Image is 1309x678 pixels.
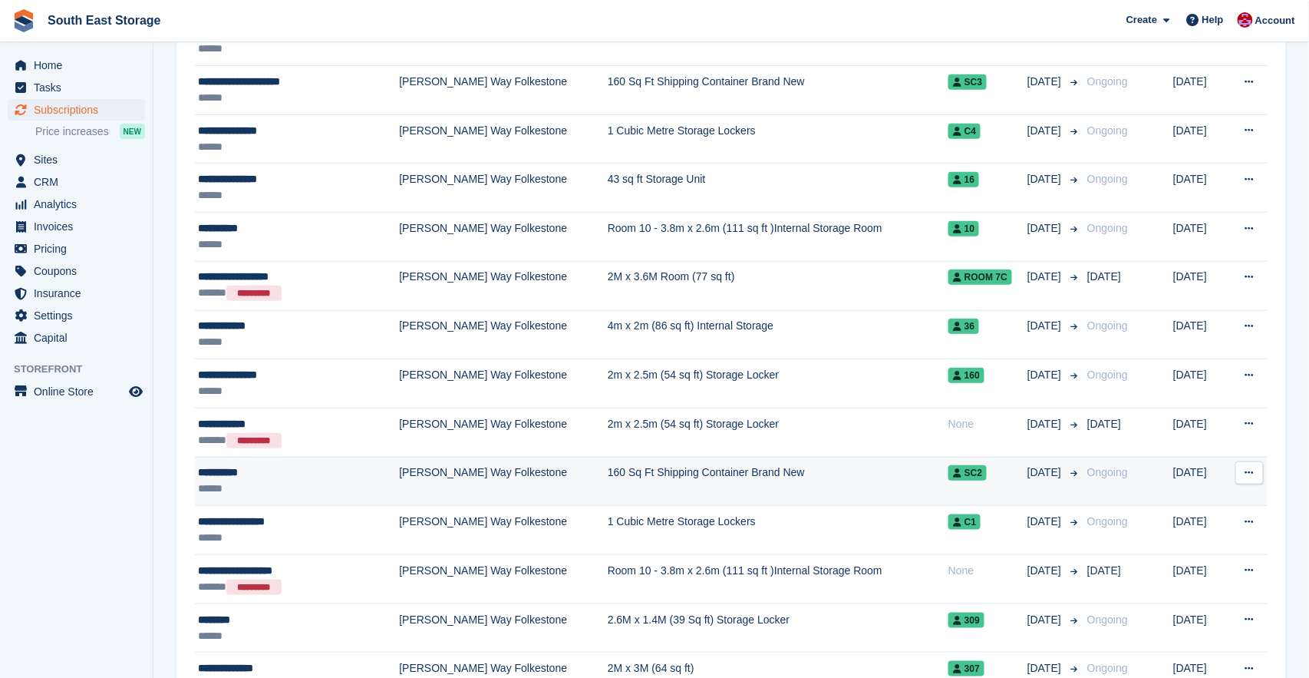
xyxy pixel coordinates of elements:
[608,213,948,262] td: Room 10 - 3.8m x 2.6m (111 sq ft )Internal Storage Room
[399,359,608,408] td: [PERSON_NAME] Way Folkestone
[1087,270,1121,283] span: [DATE]
[948,465,987,481] span: SC2
[1087,222,1128,234] span: Ongoing
[34,238,126,260] span: Pricing
[127,382,145,401] a: Preview store
[608,310,948,359] td: 4m x 2m (86 sq ft) Internal Storage
[35,124,109,139] span: Price increases
[8,171,145,193] a: menu
[8,55,145,76] a: menu
[608,66,948,115] td: 160 Sq Ft Shipping Container Brand New
[948,661,984,676] span: 307
[608,604,948,653] td: 2.6M x 1.4M (39 Sq ft) Storage Locker
[1027,514,1064,530] span: [DATE]
[948,368,984,383] span: 160
[608,164,948,213] td: 43 sq ft Storage Unit
[1087,319,1128,332] span: Ongoing
[1087,564,1121,577] span: [DATE]
[399,506,608,555] td: [PERSON_NAME] Way Folkestone
[34,216,126,237] span: Invoices
[948,74,987,90] span: SC3
[399,66,608,115] td: [PERSON_NAME] Way Folkestone
[8,77,145,98] a: menu
[34,260,126,282] span: Coupons
[41,8,167,33] a: South East Storage
[608,359,948,408] td: 2m x 2.5m (54 sq ft) Storage Locker
[608,457,948,506] td: 160 Sq Ft Shipping Container Brand New
[1027,123,1064,139] span: [DATE]
[399,261,608,310] td: [PERSON_NAME] Way Folkestone
[608,408,948,457] td: 2m x 2.5m (54 sq ft) Storage Locker
[34,283,126,304] span: Insurance
[1087,466,1128,478] span: Ongoing
[1173,114,1228,164] td: [DATE]
[1173,213,1228,262] td: [DATE]
[1027,318,1064,334] span: [DATE]
[8,238,145,260] a: menu
[1027,563,1064,579] span: [DATE]
[1087,173,1128,185] span: Ongoing
[948,563,1027,579] div: None
[1087,75,1128,88] span: Ongoing
[1027,171,1064,187] span: [DATE]
[1027,220,1064,236] span: [DATE]
[34,381,126,402] span: Online Store
[34,77,126,98] span: Tasks
[948,221,979,236] span: 10
[1087,418,1121,430] span: [DATE]
[8,381,145,402] a: menu
[1173,359,1228,408] td: [DATE]
[8,99,145,121] a: menu
[1027,269,1064,285] span: [DATE]
[34,55,126,76] span: Home
[948,124,981,139] span: C4
[1173,457,1228,506] td: [DATE]
[948,514,981,530] span: C1
[34,99,126,121] span: Subscriptions
[34,171,126,193] span: CRM
[399,213,608,262] td: [PERSON_NAME] Way Folkestone
[399,604,608,653] td: [PERSON_NAME] Way Folkestone
[1173,604,1228,653] td: [DATE]
[399,114,608,164] td: [PERSON_NAME] Way Folkestone
[608,554,948,604] td: Room 10 - 3.8m x 2.6m (111 sq ft )Internal Storage Room
[8,193,145,215] a: menu
[1126,12,1157,28] span: Create
[8,216,145,237] a: menu
[1238,12,1253,28] img: Roger Norris
[399,457,608,506] td: [PERSON_NAME] Way Folkestone
[608,114,948,164] td: 1 Cubic Metre Storage Lockers
[1173,261,1228,310] td: [DATE]
[948,319,979,334] span: 36
[34,193,126,215] span: Analytics
[8,149,145,170] a: menu
[948,613,984,628] span: 309
[1087,662,1128,674] span: Ongoing
[35,123,145,140] a: Price increases NEW
[1173,408,1228,457] td: [DATE]
[608,506,948,555] td: 1 Cubic Metre Storage Lockers
[12,9,35,32] img: stora-icon-8386f47178a22dfd0bd8f6a31ec36ba5ce8667c1dd55bd0f319d3a0aa187defe.svg
[1027,612,1064,628] span: [DATE]
[1255,13,1295,28] span: Account
[8,305,145,326] a: menu
[120,124,145,139] div: NEW
[1087,614,1128,626] span: Ongoing
[1027,465,1064,481] span: [DATE]
[34,327,126,349] span: Capital
[8,327,145,349] a: menu
[608,261,948,310] td: 2M x 3.6M Room (77 sq ft)
[399,554,608,604] td: [PERSON_NAME] Way Folkestone
[14,362,153,377] span: Storefront
[948,270,1012,285] span: Room 7c
[1087,515,1128,528] span: Ongoing
[399,310,608,359] td: [PERSON_NAME] Way Folkestone
[1027,367,1064,383] span: [DATE]
[1087,124,1128,137] span: Ongoing
[1027,416,1064,432] span: [DATE]
[1027,660,1064,676] span: [DATE]
[1173,506,1228,555] td: [DATE]
[399,408,608,457] td: [PERSON_NAME] Way Folkestone
[8,260,145,282] a: menu
[34,305,126,326] span: Settings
